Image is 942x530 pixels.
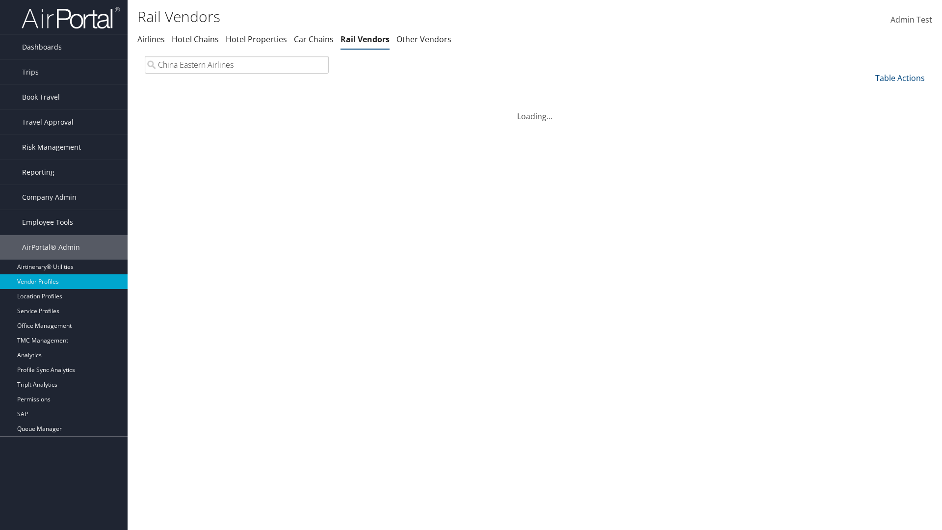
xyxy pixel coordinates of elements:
span: Trips [22,60,39,84]
img: airportal-logo.png [22,6,120,29]
a: Car Chains [294,34,334,45]
a: Other Vendors [396,34,451,45]
input: Search [145,56,329,74]
a: Table Actions [875,73,925,83]
div: Loading... [137,99,932,122]
span: Risk Management [22,135,81,159]
span: Dashboards [22,35,62,59]
a: Admin Test [890,5,932,35]
a: Hotel Properties [226,34,287,45]
a: Hotel Chains [172,34,219,45]
a: Rail Vendors [340,34,390,45]
h1: Rail Vendors [137,6,667,27]
a: Airlines [137,34,165,45]
span: Book Travel [22,85,60,109]
span: Travel Approval [22,110,74,134]
span: Reporting [22,160,54,185]
span: Employee Tools [22,210,73,235]
span: Company Admin [22,185,77,210]
span: AirPortal® Admin [22,235,80,260]
span: Admin Test [890,14,932,25]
